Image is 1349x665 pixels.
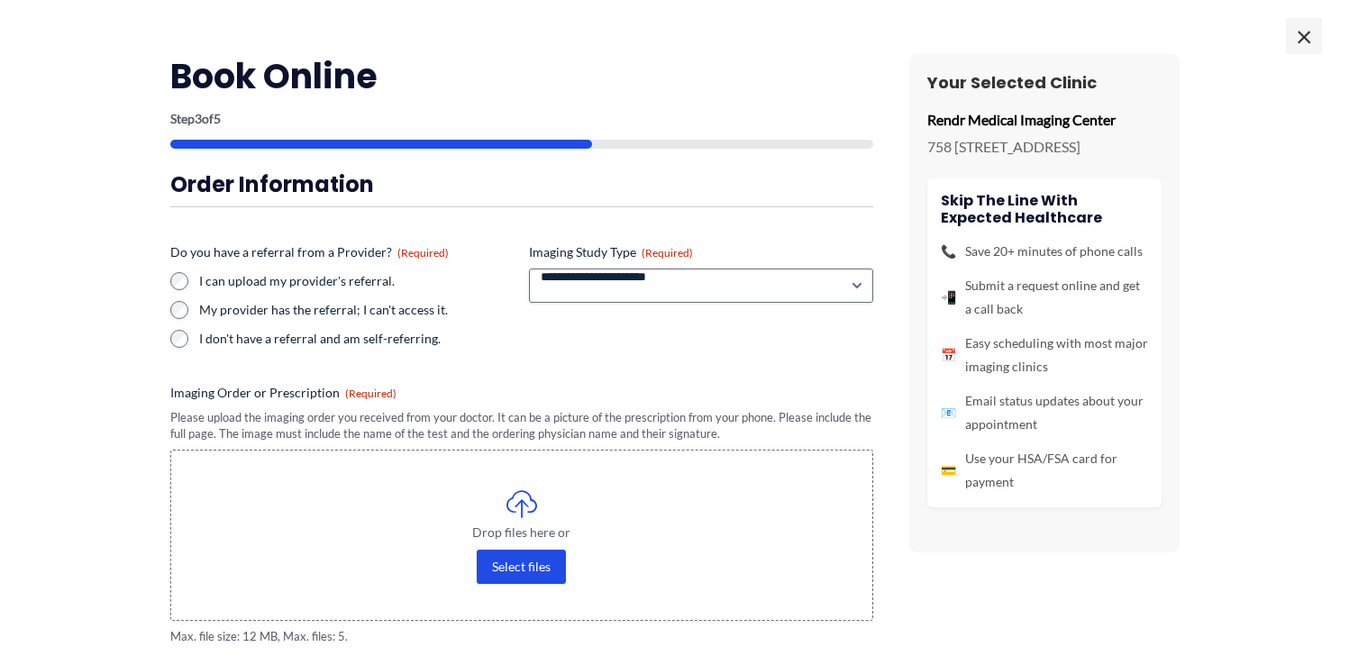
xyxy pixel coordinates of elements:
[170,384,873,402] label: Imaging Order or Prescription
[170,170,873,198] h3: Order Information
[941,192,1148,226] h4: Skip the line with Expected Healthcare
[941,332,1148,378] li: Easy scheduling with most major imaging clinics
[941,389,1148,436] li: Email status updates about your appointment
[941,286,956,309] span: 📲
[170,243,449,261] legend: Do you have a referral from a Provider?
[941,459,956,482] span: 💳
[1286,18,1322,54] span: ×
[170,54,873,98] h2: Book Online
[170,113,873,125] p: Step of
[345,387,396,400] span: (Required)
[207,526,836,539] span: Drop files here or
[214,111,221,126] span: 5
[941,447,1148,494] li: Use your HSA/FSA card for payment
[529,243,873,261] label: Imaging Study Type
[199,330,515,348] label: I don't have a referral and am self-referring.
[941,343,956,367] span: 📅
[170,628,873,645] span: Max. file size: 12 MB, Max. files: 5.
[170,409,873,442] div: Please upload the imaging order you received from your doctor. It can be a picture of the prescri...
[941,240,1148,263] li: Save 20+ minutes of phone calls
[642,246,693,260] span: (Required)
[199,301,515,319] label: My provider has the referral; I can't access it.
[397,246,449,260] span: (Required)
[941,240,956,263] span: 📞
[927,133,1162,160] p: 758 [STREET_ADDRESS]
[195,111,202,126] span: 3
[941,274,1148,321] li: Submit a request online and get a call back
[927,106,1162,133] p: Rendr Medical Imaging Center
[927,72,1162,93] h3: Your Selected Clinic
[941,401,956,424] span: 📧
[477,550,566,584] button: select files, imaging order or prescription(required)
[199,272,515,290] label: I can upload my provider's referral.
